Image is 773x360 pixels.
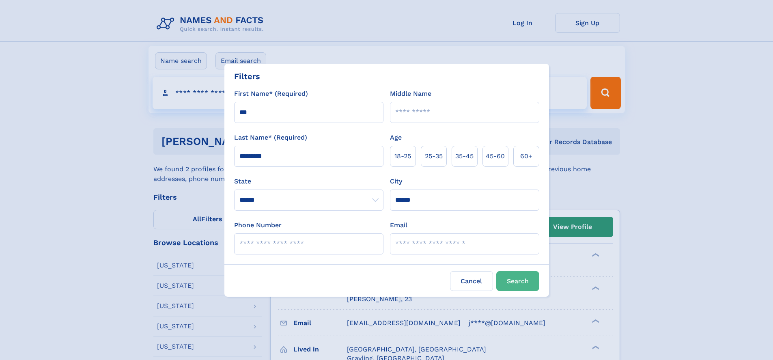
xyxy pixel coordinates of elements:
label: First Name* (Required) [234,89,308,99]
span: 25‑35 [425,151,443,161]
button: Search [496,271,539,291]
label: State [234,177,383,186]
label: Age [390,133,402,142]
label: Email [390,220,407,230]
span: 45‑60 [486,151,505,161]
span: 35‑45 [455,151,474,161]
span: 18‑25 [394,151,411,161]
label: Last Name* (Required) [234,133,307,142]
label: Phone Number [234,220,282,230]
span: 60+ [520,151,532,161]
div: Filters [234,70,260,82]
label: City [390,177,402,186]
label: Cancel [450,271,493,291]
label: Middle Name [390,89,431,99]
